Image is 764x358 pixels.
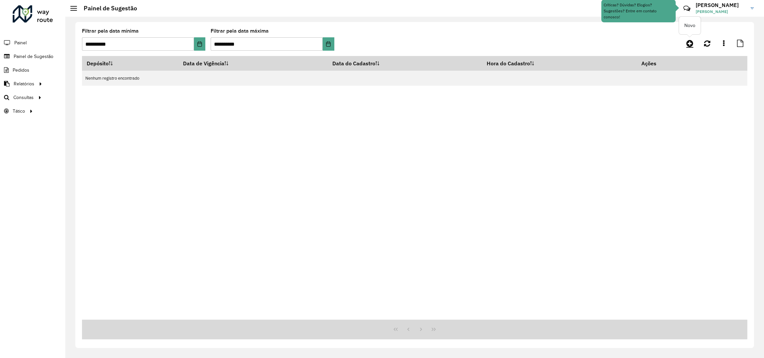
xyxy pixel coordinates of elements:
span: Pedidos [13,67,29,74]
th: Ações [637,56,677,70]
span: Painel de Sugestão [14,53,53,60]
span: Tático [13,108,25,115]
h3: [PERSON_NAME] [696,2,746,8]
span: Relatórios [14,80,34,87]
span: [PERSON_NAME] [696,9,746,15]
td: Nenhum registro encontrado [82,71,747,86]
label: Filtrar pela data máxima [211,27,269,35]
th: Depósito [82,56,178,71]
button: Choose Date [194,37,205,51]
a: Contato Rápido [680,1,694,16]
span: Consultas [13,94,34,101]
th: Data de Vigência [178,56,328,71]
button: Choose Date [323,37,334,51]
h2: Painel de Sugestão [77,5,137,12]
label: Filtrar pela data mínima [82,27,139,35]
span: Painel [14,39,27,46]
div: Novo [679,17,701,34]
th: Data do Cadastro [328,56,482,71]
th: Hora do Cadastro [482,56,637,71]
